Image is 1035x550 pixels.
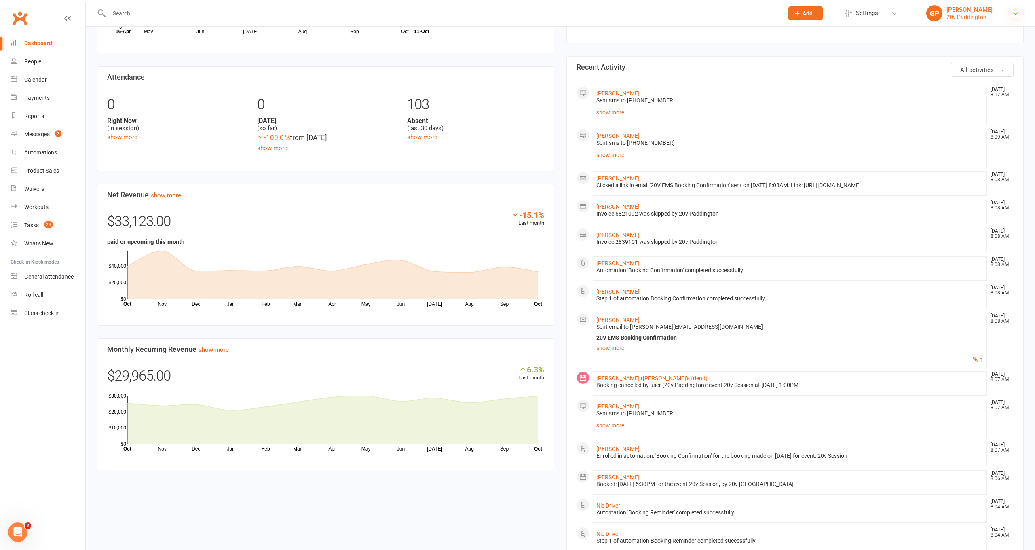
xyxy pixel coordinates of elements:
a: show more [257,144,287,152]
a: Payments [11,89,85,107]
a: [PERSON_NAME] [596,133,640,139]
div: Booked: [DATE] 5:30PM for the event 20v Session, by 20v [GEOGRAPHIC_DATA] [596,481,983,488]
div: People [24,58,41,65]
a: People [11,53,85,71]
strong: Absent [407,117,544,125]
div: Class check-in [24,310,60,316]
div: Roll call [24,292,43,298]
div: $33,123.00 [107,210,544,237]
time: [DATE] 8:08 AM [986,228,1013,239]
a: show more [151,192,181,199]
a: Nic Driver [596,502,620,509]
a: [PERSON_NAME] [596,288,640,295]
time: [DATE] 8:17 AM [986,87,1013,97]
div: Product Sales [24,167,59,174]
div: Reports [24,113,44,119]
a: Reports [11,107,85,125]
span: 2 [55,130,61,137]
div: General attendance [24,273,74,280]
a: [PERSON_NAME] [596,203,640,210]
a: show more [596,107,983,118]
div: Step 1 of automation Booking Confirmation completed successfully [596,295,983,302]
div: 0 [257,93,394,117]
div: Dashboard [24,40,52,47]
div: Automation 'Booking Confirmation' completed successfully [596,267,983,274]
a: [PERSON_NAME] [596,403,640,410]
div: Booking cancelled by user (20v Paddington): event 20v Session at [DATE] 1:00PM [596,382,983,389]
a: Automations [11,144,85,162]
div: Last month [518,365,544,382]
div: 6.3% [518,365,544,374]
div: Invoice 2839101 was skipped by 20v Paddington [596,239,983,245]
div: Tasks [24,222,39,228]
div: Payments [24,95,50,101]
time: [DATE] 8:08 AM [986,172,1013,182]
a: show more [596,420,983,431]
div: Messages [24,131,50,137]
a: show more [596,342,983,353]
time: [DATE] 8:08 AM [986,313,1013,324]
div: from [DATE] [257,132,394,143]
div: Workouts [24,204,49,210]
span: Sent email to [PERSON_NAME][EMAIL_ADDRESS][DOMAIN_NAME] [596,324,763,330]
a: [PERSON_NAME] [596,446,640,452]
a: Roll call [11,286,85,304]
a: show more [596,149,983,161]
div: $29,965.00 [107,365,544,391]
time: [DATE] 8:06 AM [986,471,1013,481]
a: [PERSON_NAME] [596,175,640,182]
time: [DATE] 8:09 AM [986,129,1013,140]
a: [PERSON_NAME] [596,90,640,97]
a: [PERSON_NAME] [596,232,640,238]
a: Product Sales [11,162,85,180]
div: Automation 'Booking Reminder' completed successfully [596,509,983,516]
div: Last month [511,210,544,228]
a: Class kiosk mode [11,304,85,322]
span: 2 [25,522,31,529]
div: -15.1% [511,210,544,219]
time: [DATE] 8:07 AM [986,442,1013,453]
div: (in session) [107,117,245,132]
a: What's New [11,235,85,253]
a: [PERSON_NAME] [596,474,640,480]
a: Waivers [11,180,85,198]
button: Add [788,6,823,20]
h3: Net Revenue [107,191,544,199]
a: Nic Driver [596,531,620,537]
a: Calendar [11,71,85,89]
a: General attendance kiosk mode [11,268,85,286]
time: [DATE] 8:04 AM [986,499,1013,510]
div: Automations [24,149,57,156]
time: [DATE] 8:04 AM [986,527,1013,538]
div: Step 1 of automation Booking Reminder completed successfully [596,537,983,544]
button: 1 [973,357,983,364]
h3: Recent Activity [577,63,1014,71]
a: [PERSON_NAME] ([PERSON_NAME]’s friend) [596,375,708,381]
div: [PERSON_NAME] [946,6,993,13]
a: Tasks 24 [11,216,85,235]
div: 20v Paddington [946,13,993,21]
a: show more [407,133,437,141]
span: Sent sms to [PHONE_NUMBER] [596,97,675,104]
div: GP [926,5,942,21]
div: Enrolled in automation: 'Booking Confirmation' for the booking made on [DATE] for event: 20v Session [596,453,983,459]
div: (last 30 days) [407,117,544,132]
div: Calendar [24,76,47,83]
div: Clicked a link in email '20V EMS Booking Confirmation' sent on [DATE] 8:08AM. Link: [URL][DOMAIN_... [596,182,983,189]
span: Sent sms to [PHONE_NUMBER] [596,140,675,146]
span: 24 [44,221,53,228]
div: What's New [24,240,53,247]
time: [DATE] 8:08 AM [986,200,1013,211]
a: Dashboard [11,34,85,53]
div: Invoice 6821092 was skipped by 20v Paddington [596,210,983,217]
a: Clubworx [10,8,30,28]
strong: paid or upcoming this month [107,238,184,245]
a: [PERSON_NAME] [596,260,640,267]
time: [DATE] 8:08 AM [986,257,1013,267]
time: [DATE] 8:07 AM [986,372,1013,382]
span: Add [803,10,813,17]
input: Search... [107,8,778,19]
time: [DATE] 8:07 AM [986,400,1013,410]
h3: Monthly Recurring Revenue [107,345,544,353]
a: Messages 2 [11,125,85,144]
